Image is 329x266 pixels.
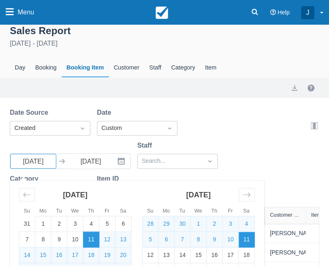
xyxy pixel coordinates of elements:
td: Selected. Thursday, October 9, 2025 [207,232,223,247]
div: J [301,6,314,19]
div: Customer [109,58,144,77]
div: Staff [144,58,166,77]
td: Selected. Saturday, September 20, 2025 [115,247,131,263]
small: Mo [163,208,170,214]
td: Selected. Tuesday, October 7, 2025 [175,232,191,247]
td: Selected. Friday, October 10, 2025 [223,232,239,247]
td: Selected. Saturday, September 13, 2025 [115,232,131,247]
td: Selected. Tuesday, September 30, 2025 [175,216,191,232]
div: Sales Report [10,23,319,37]
td: Choose Tuesday, September 2, 2025 as your check-in date. It’s available. [51,216,67,232]
td: Choose Monday, October 13, 2025 as your check-in date. It’s available. [159,247,175,263]
small: Sa [120,208,126,214]
div: Custom [101,124,158,133]
small: Sa [243,208,249,214]
td: Choose Thursday, October 16, 2025 as your check-in date. It’s available. [207,247,223,263]
td: Selected. Saturday, October 4, 2025 [239,216,255,232]
label: Category [10,174,41,184]
label: Staff [137,141,155,150]
td: Choose Wednesday, September 3, 2025 as your check-in date. It’s available. [67,216,83,232]
td: Selected. Monday, September 29, 2025 [159,216,175,232]
td: Selected. Tuesday, September 16, 2025 [51,247,67,263]
small: Th [88,208,94,214]
div: Day [10,58,30,77]
div: Customer Name [270,212,301,218]
small: Su [24,208,30,214]
label: Date Source [10,108,51,118]
td: Choose Monday, September 1, 2025 as your check-in date. It’s available. [35,216,51,232]
td: Selected as end date. Saturday, October 11, 2025 [239,232,255,247]
td: Selected. Thursday, October 2, 2025 [207,216,223,232]
td: Choose Saturday, September 6, 2025 as your check-in date. It’s available. [115,216,131,232]
span: Dropdown icon [166,124,174,132]
small: Th [211,208,217,214]
td: Choose Thursday, September 4, 2025 as your check-in date. It’s available. [83,216,99,232]
td: Choose Sunday, August 31, 2025 as your check-in date. It’s available. [19,216,35,232]
span: Help [277,9,290,16]
td: Selected. Friday, September 19, 2025 [99,247,115,263]
i: Help [270,9,276,15]
small: Mo [39,208,47,214]
td: Selected. Wednesday, October 8, 2025 [191,232,207,247]
div: Move backward to switch to the previous month. [19,188,35,201]
td: Choose Sunday, September 7, 2025 as your check-in date. It’s available. [19,232,35,247]
button: Interact with the calendar and add the check-in date for your trip. [114,154,130,169]
input: End Date [68,154,114,169]
td: Selected. Monday, September 15, 2025 [35,247,51,263]
div: Created [14,124,71,133]
button: export [290,83,299,93]
div: Category [166,58,200,77]
small: We [194,208,202,214]
td: Choose Saturday, October 18, 2025 as your check-in date. It’s available. [239,247,255,263]
label: Date [97,108,115,118]
td: Selected. Friday, September 12, 2025 [99,232,115,247]
td: Selected. Wednesday, October 1, 2025 [191,216,207,232]
small: Fr [105,208,110,214]
div: Booking Item [62,58,109,77]
a: [PERSON_NAME] [270,248,317,257]
input: Start Date [10,154,56,169]
span: Dropdown icon [78,124,87,132]
strong: [DATE] [186,191,211,199]
small: Fr [228,208,233,214]
td: Choose Friday, September 5, 2025 as your check-in date. It’s available. [99,216,115,232]
td: Selected. Wednesday, September 17, 2025 [67,247,83,263]
small: Tu [56,208,62,214]
td: Choose Wednesday, September 10, 2025 as your check-in date. It’s available. [67,232,83,247]
td: Choose Tuesday, October 14, 2025 as your check-in date. It’s available. [175,247,191,263]
label: Item ID [97,174,122,184]
div: Booking [30,58,62,77]
strong: [DATE] [63,191,87,199]
td: Choose Sunday, October 12, 2025 as your check-in date. It’s available. [143,247,159,263]
td: Selected. Sunday, October 5, 2025 [143,232,159,247]
td: Selected. Friday, October 3, 2025 [223,216,239,232]
td: Selected. Sunday, September 14, 2025 [19,247,35,263]
td: Choose Monday, September 8, 2025 as your check-in date. It’s available. [35,232,51,247]
img: checkfront-main-nav-mini-logo.png [156,7,168,19]
td: Selected as start date. Thursday, September 11, 2025 [83,232,99,247]
td: Choose Wednesday, October 15, 2025 as your check-in date. It’s available. [191,247,207,263]
small: Tu [179,208,185,214]
small: We [71,208,79,214]
div: [DATE] - [DATE] [10,39,319,49]
small: Su [147,208,153,214]
td: Choose Tuesday, September 9, 2025 as your check-in date. It’s available. [51,232,67,247]
span: Dropdown icon [206,157,214,165]
td: Choose Friday, October 17, 2025 as your check-in date. It’s available. [223,247,239,263]
div: Item [200,58,221,77]
td: Selected. Sunday, September 28, 2025 [143,216,159,232]
td: Selected. Monday, October 6, 2025 [159,232,175,247]
div: Move forward to switch to the next month. [239,188,255,201]
td: Selected. Thursday, September 18, 2025 [83,247,99,263]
